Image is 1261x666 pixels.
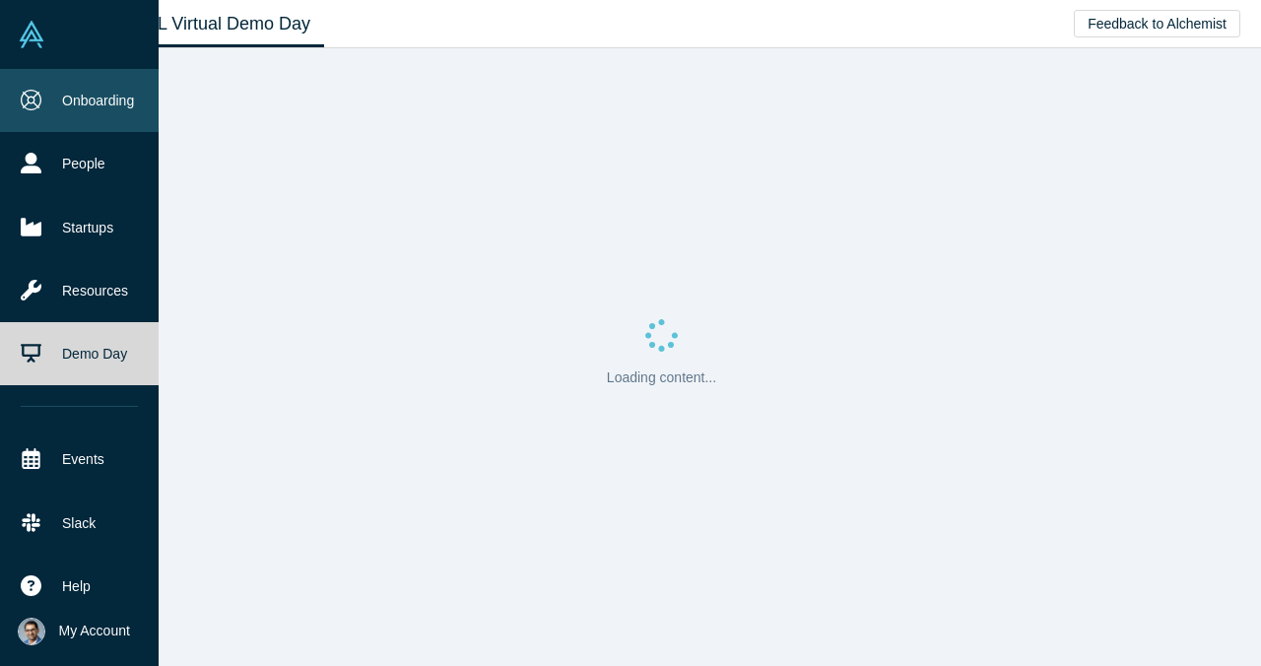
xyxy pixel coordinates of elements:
span: Help [62,576,91,597]
a: Class XL Virtual Demo Day [83,1,324,47]
span: My Account [59,621,130,641]
img: VP Singh's Account [18,618,45,645]
button: My Account [18,618,130,645]
button: Feedback to Alchemist [1074,10,1240,37]
img: Alchemist Vault Logo [18,21,45,48]
p: Loading content... [607,367,716,388]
